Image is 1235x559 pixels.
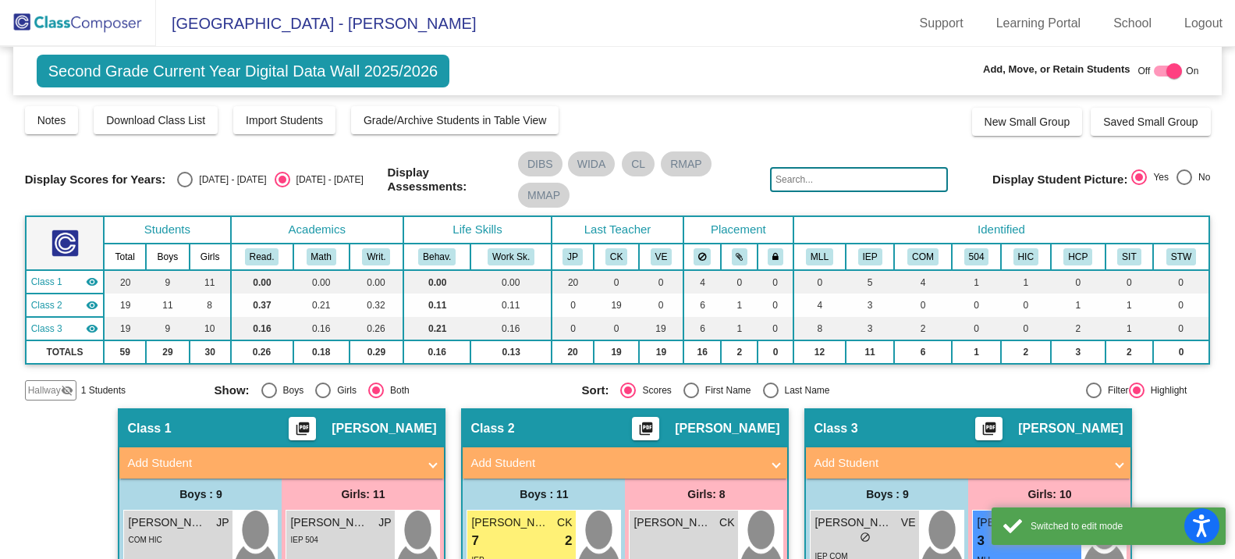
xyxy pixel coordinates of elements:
button: New Small Group [972,108,1083,136]
div: Filter [1102,383,1129,397]
span: do_not_disturb_alt [860,532,871,543]
div: Boys [277,383,304,397]
td: 11 [846,340,894,364]
mat-radio-group: Select an option [177,172,363,187]
td: 12 [793,340,846,364]
td: 3 [1051,340,1105,364]
span: Class 3 [31,322,62,336]
mat-radio-group: Select an option [1131,169,1210,190]
td: 6 [683,294,721,317]
div: Boys : 9 [806,479,968,510]
button: VE [651,248,673,265]
span: [PERSON_NAME] [675,421,779,436]
td: 0 [552,294,594,317]
a: School [1101,11,1164,36]
a: Logout [1172,11,1235,36]
td: 0.00 [293,270,350,294]
span: Add, Move, or Retain Students [983,62,1130,77]
th: Chelsea King [594,244,639,270]
td: 0 [1153,270,1210,294]
td: 0 [1153,294,1210,317]
td: 0 [952,294,1001,317]
td: 20 [104,270,146,294]
span: Display Assessments: [388,166,506,194]
th: Boys [146,244,190,270]
td: 0.16 [293,317,350,340]
td: 1 [952,270,1001,294]
div: Both [384,383,410,397]
button: Notes [25,106,79,134]
td: 0.26 [350,317,403,340]
td: 0.21 [403,317,470,340]
td: 29 [146,340,190,364]
td: 8 [793,317,846,340]
span: Display Student Picture: [992,173,1127,187]
mat-expansion-panel-header: Add Student [806,447,1130,479]
mat-chip: CL [622,151,655,176]
td: 9 [146,317,190,340]
td: 11 [146,294,190,317]
span: CK [719,514,734,531]
span: [PERSON_NAME] [471,514,549,531]
td: 0 [758,270,793,294]
td: 0 [1153,340,1210,364]
td: 0 [952,317,1001,340]
span: Second Grade Current Year Digital Data Wall 2025/2026 [37,55,450,87]
span: 1 Students [81,383,126,397]
td: 0.00 [350,270,403,294]
span: COM HIC [128,536,161,544]
span: VE [901,514,916,531]
td: 1 [952,340,1001,364]
td: 0 [639,270,683,294]
span: New Small Group [985,116,1070,128]
td: 0.26 [231,340,293,364]
td: 1 [1105,294,1153,317]
mat-radio-group: Select an option [581,383,937,398]
td: 0.11 [470,294,552,317]
td: TOTALS [26,340,105,364]
mat-icon: picture_as_pdf [293,421,312,443]
span: Display Scores for Years: [25,173,166,187]
td: 8 [190,294,231,317]
div: [DATE] - [DATE] [193,173,266,187]
td: 0.00 [231,270,293,294]
div: No [1192,170,1210,184]
td: Veronica Elseroad - No Class Name [26,317,105,340]
span: Hallway [28,383,61,397]
th: Keep away students [683,244,721,270]
td: 19 [104,317,146,340]
button: MLL [806,248,833,265]
input: Search... [770,167,948,192]
th: Multilingual Learner [793,244,846,270]
td: 0.11 [403,294,470,317]
span: [PERSON_NAME] [332,421,436,436]
td: 2 [1105,340,1153,364]
span: Sort: [581,383,609,397]
div: Boys : 11 [463,479,625,510]
button: Saved Small Group [1091,108,1210,136]
mat-radio-group: Select an option [215,383,570,398]
td: 0 [758,294,793,317]
td: 0.21 [293,294,350,317]
button: Download Class List [94,106,218,134]
th: Individualized Education Plan [846,244,894,270]
button: COM [907,248,939,265]
span: On [1186,64,1198,78]
td: 0.18 [293,340,350,364]
td: 0 [758,340,793,364]
span: Import Students [246,114,323,126]
button: Import Students [233,106,335,134]
button: STW [1166,248,1196,265]
button: Read. [245,248,279,265]
th: Veronica Elseroad [639,244,683,270]
td: 30 [190,340,231,364]
button: HIC [1013,248,1038,265]
button: SIT [1117,248,1141,265]
td: 19 [104,294,146,317]
mat-icon: picture_as_pdf [637,421,655,443]
th: HICAP [1001,244,1051,270]
td: 2 [721,340,758,364]
span: Class 2 [470,421,514,436]
td: 4 [793,294,846,317]
td: Jill Patera - No Class Name [26,270,105,294]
